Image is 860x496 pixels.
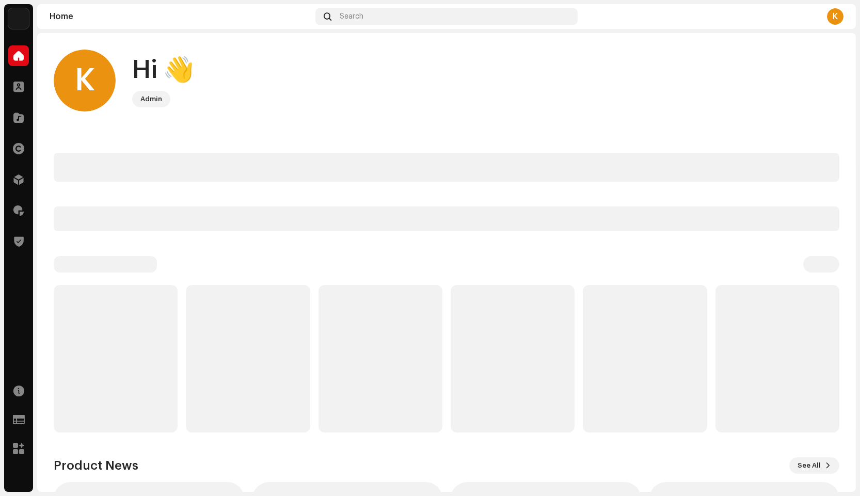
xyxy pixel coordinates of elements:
[54,50,116,111] div: K
[789,457,839,474] button: See All
[54,457,138,474] h3: Product News
[50,12,311,21] div: Home
[140,93,162,105] div: Admin
[132,54,194,87] div: Hi 👋
[798,455,821,476] span: See All
[8,8,29,29] img: 10d72f0b-d06a-424f-aeaa-9c9f537e57b6
[827,8,843,25] div: K
[340,12,363,21] span: Search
